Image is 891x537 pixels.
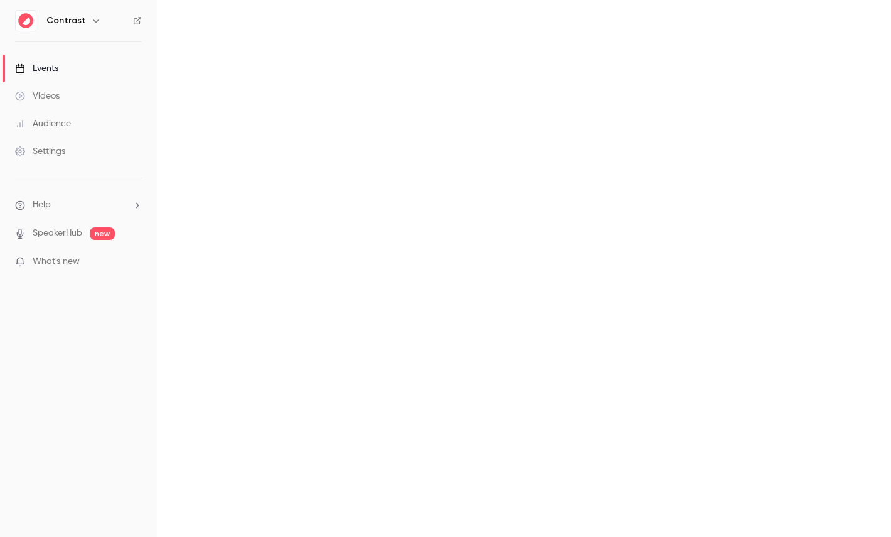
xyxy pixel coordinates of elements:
div: Settings [15,145,65,158]
div: Events [15,62,58,75]
li: help-dropdown-opener [15,198,142,212]
span: What's new [33,255,80,268]
a: SpeakerHub [33,227,82,240]
div: Videos [15,90,60,102]
img: Contrast [16,11,36,31]
span: new [90,227,115,240]
span: Help [33,198,51,212]
h6: Contrast [46,14,86,27]
div: Audience [15,117,71,130]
